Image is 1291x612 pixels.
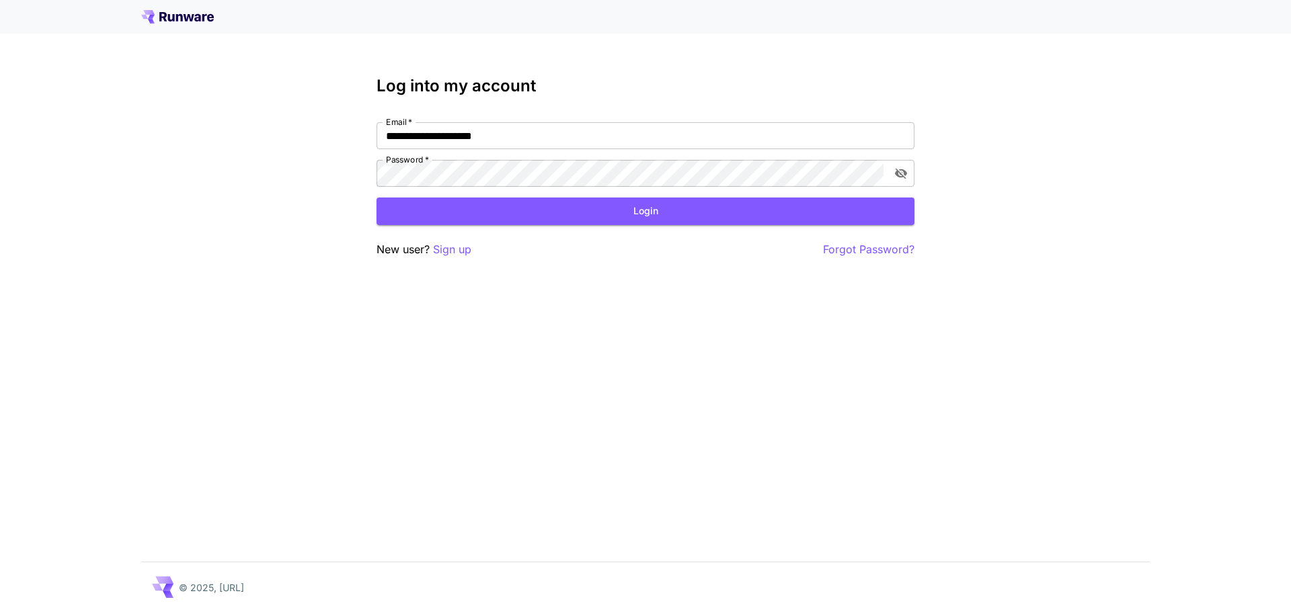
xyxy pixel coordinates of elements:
[889,161,913,185] button: toggle password visibility
[823,241,914,258] button: Forgot Password?
[377,241,471,258] p: New user?
[386,154,429,165] label: Password
[386,116,412,128] label: Email
[433,241,471,258] button: Sign up
[377,77,914,95] h3: Log into my account
[377,198,914,225] button: Login
[179,580,244,595] p: © 2025, [URL]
